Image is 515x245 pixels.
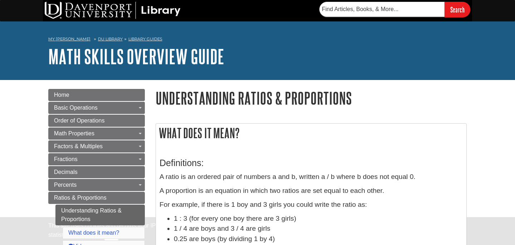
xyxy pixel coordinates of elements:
[48,34,467,46] nav: breadcrumb
[48,166,145,178] a: Decimals
[48,89,145,101] a: Home
[48,179,145,191] a: Percents
[156,124,466,142] h2: What does it mean?
[54,117,104,124] span: Order of Operations
[54,182,77,188] span: Percents
[48,127,145,140] a: Math Properties
[445,2,470,17] input: Search
[174,234,463,244] li: 0.25 are boys (by dividing 1 by 4)
[174,214,463,224] li: 1 : 3 (for every one boy there are 3 girls)
[160,200,463,210] p: For example, if there is 1 boy and 3 girls you could write the ratio as:
[54,156,78,162] span: Fractions
[54,143,103,149] span: Factors & Multiples
[319,2,470,17] form: Searches DU Library's articles, books, and more
[54,130,94,136] span: Math Properties
[156,89,467,107] h1: Understanding Ratios & Proportions
[48,115,145,127] a: Order of Operations
[54,169,78,175] span: Decimals
[54,105,98,111] span: Basic Operations
[68,230,119,236] a: What does it mean?
[319,2,445,17] input: Find Articles, Books, & More...
[160,186,463,196] p: A proportion is an equation in which two ratios are set equal to each other.
[98,36,123,41] a: DU Library
[160,172,463,182] p: A ratio is an ordered pair of numbers a and b, written a / b where b does not equal 0.
[48,102,145,114] a: Basic Operations
[45,2,181,19] img: DU Library
[48,192,145,204] a: Ratios & Proportions
[48,140,145,152] a: Factors & Multiples
[55,205,145,225] a: Understanding Ratios & Proportions
[160,158,463,168] h3: Definitions:
[48,153,145,165] a: Fractions
[48,36,90,42] a: My [PERSON_NAME]
[128,36,162,41] a: Library Guides
[54,195,107,201] span: Ratios & Proportions
[54,92,69,98] span: Home
[48,45,224,67] a: Math Skills Overview Guide
[174,224,463,234] li: 1 / 4 are boys and 3 / 4 are girls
